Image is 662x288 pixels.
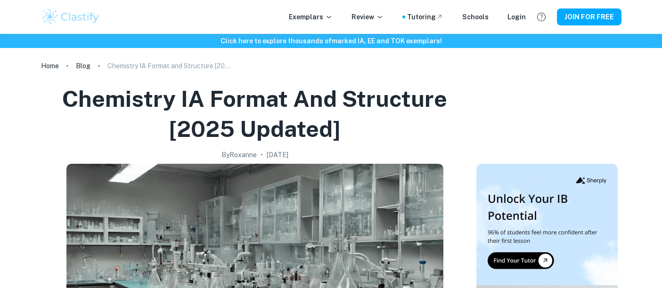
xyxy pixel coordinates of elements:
p: Chemistry IA Format and Structure [2025 updated] [107,61,230,71]
h1: Chemistry IA Format and Structure [2025 updated] [45,84,465,144]
button: JOIN FOR FREE [557,8,621,25]
button: Help and Feedback [533,9,549,25]
p: • [261,150,263,160]
p: Review [351,12,384,22]
h2: By Roxanne [221,150,257,160]
h6: Click here to explore thousands of marked IA, EE and TOK exemplars ! [2,36,660,46]
img: Clastify logo [41,8,101,26]
a: Blog [76,59,90,72]
p: Exemplars [289,12,333,22]
a: Login [507,12,526,22]
a: Home [41,59,59,72]
a: Tutoring [407,12,443,22]
a: Schools [462,12,489,22]
h2: [DATE] [267,150,288,160]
